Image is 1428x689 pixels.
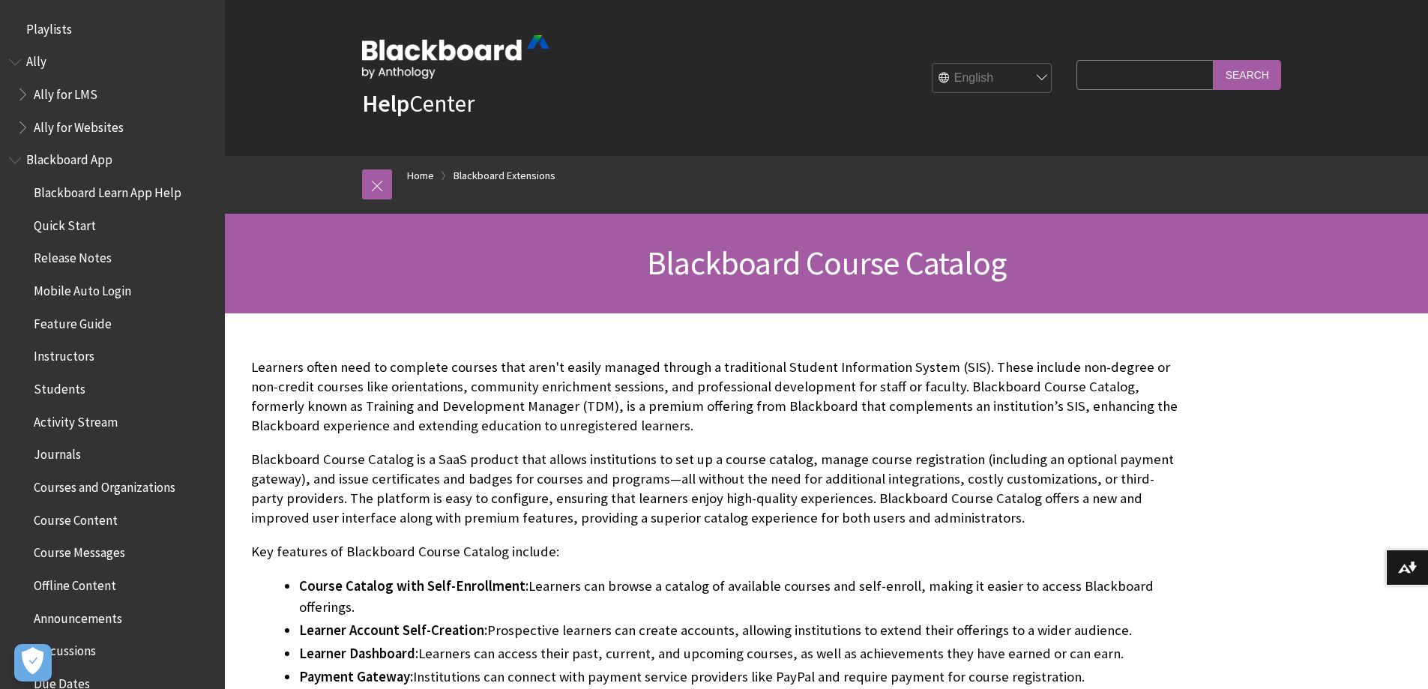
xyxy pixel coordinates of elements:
[34,180,181,200] span: Blackboard Learn App Help
[34,541,125,561] span: Course Messages
[34,475,175,495] span: Courses and Organizations
[299,622,487,639] span: Learner Account Self-Creation:
[9,16,216,42] nav: Book outline for Playlists
[34,115,124,135] span: Ally for Websites
[34,442,81,463] span: Journals
[299,576,1181,618] li: Learners can browse a catalog of available courses and self-enroll, making it easier to access Bl...
[362,88,475,118] a: HelpCenter
[299,577,528,595] span: Course Catalog with Self-Enrollment:
[251,542,1181,562] p: Key features of Blackboard Course Catalog include:
[34,278,131,298] span: Mobile Auto Login
[454,166,555,185] a: Blackboard Extensions
[1214,60,1281,89] input: Search
[26,16,72,37] span: Playlists
[34,213,96,233] span: Quick Start
[299,645,418,662] span: Learner Dashboard:
[34,409,118,430] span: Activity Stream
[362,88,409,118] strong: Help
[34,376,85,397] span: Students
[299,668,413,685] span: Payment Gateway:
[34,82,97,102] span: Ally for LMS
[34,311,112,331] span: Feature Guide
[299,643,1181,664] li: Learners can access their past, current, and upcoming courses, as well as achievements they have ...
[34,344,94,364] span: Instructors
[34,508,118,528] span: Course Content
[251,358,1181,436] p: Learners often need to complete courses that aren't easily managed through a traditional Student ...
[34,638,96,658] span: Discussions
[34,606,122,626] span: Announcements
[299,667,1181,688] li: Institutions can connect with payment service providers like PayPal and require payment for cours...
[299,620,1181,641] li: Prospective learners can create accounts, allowing institutions to extend their offerings to a wi...
[14,644,52,682] button: Open Preferences
[407,166,434,185] a: Home
[34,246,112,266] span: Release Notes
[26,49,46,70] span: Ally
[933,64,1052,94] select: Site Language Selector
[647,242,1006,283] span: Blackboard Course Catalog
[251,450,1181,529] p: Blackboard Course Catalog is a SaaS product that allows institutions to set up a course catalog, ...
[26,148,112,168] span: Blackboard App
[9,49,216,140] nav: Book outline for Anthology Ally Help
[362,35,549,79] img: Blackboard by Anthology
[34,573,116,593] span: Offline Content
